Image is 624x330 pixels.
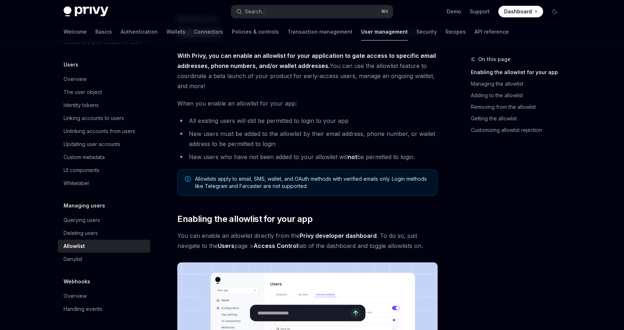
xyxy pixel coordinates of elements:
button: Send message [351,308,361,318]
div: Handling events [64,305,102,313]
a: Deleting users [58,227,150,240]
a: Wallets [166,23,185,40]
a: Customizing allowlist rejection [471,124,566,136]
a: User management [361,23,408,40]
div: Querying users [64,216,100,224]
a: Updating user accounts [58,138,150,151]
li: All existing users will still be permitted to login to your app [177,116,438,126]
a: Getting the allowlist [471,113,566,124]
a: Overview [58,290,150,303]
span: You can use the allowlist feature to coordinate a beta launch of your product for early-access us... [177,51,438,91]
button: Search...⌘K [231,5,393,18]
a: Support [470,8,490,15]
div: Overview [64,75,87,83]
li: New users who have not been added to your allowlist will be permitted to login. [177,152,438,162]
svg: Note [185,176,191,182]
div: UI components [64,166,99,175]
div: Unlinking accounts from users [64,127,135,136]
button: Toggle dark mode [549,6,560,17]
a: UI components [58,164,150,177]
a: Overview [58,73,150,86]
a: Connectors [194,23,223,40]
a: Removing from the allowlist [471,101,566,113]
div: Linking accounts to users [64,114,124,123]
a: Allowlist [58,240,150,253]
a: Authentication [121,23,158,40]
h5: Webhooks [64,277,90,286]
a: Enabling the allowlist for your app [471,67,566,78]
a: Transaction management [287,23,352,40]
div: Updating user accounts [64,140,120,149]
div: Identity tokens [64,101,99,110]
div: Denylist [64,255,82,263]
span: ⌘ K [381,9,389,14]
div: Search... [245,7,265,16]
h5: Managing users [64,201,105,210]
span: You can enable an allowlist directly from the . To do so, just navigate to the page > tab of the ... [177,231,438,251]
span: On this page [478,55,511,64]
div: Deleting users [64,229,98,237]
div: Custom metadata [64,153,105,162]
a: Whitelabel [58,177,150,190]
div: Whitelabel [64,179,89,188]
a: API reference [474,23,509,40]
div: The user object [64,88,102,97]
a: Custom metadata [58,151,150,164]
h5: Users [64,60,78,69]
span: Allowlists apply to email, SMS, wallet, and OAuth methods with verified emails only. Login method... [195,175,430,190]
a: Querying users [58,214,150,227]
input: Ask a question... [257,305,351,321]
a: The user object [58,86,150,99]
div: Overview [64,292,87,300]
strong: With Privy, you can enable an allowlist for your application to gate access to specific email add... [177,52,436,69]
span: Dashboard [504,8,532,15]
a: Identity tokens [58,99,150,112]
a: Privy developer dashboard [300,232,377,240]
span: When you enable an allowlist for your app: [177,98,438,108]
a: Access Control [253,242,298,250]
a: Policies & controls [232,23,279,40]
a: Handling events [58,303,150,316]
li: New users must be added to the allowlist by their email address, phone number, or wallet address ... [177,129,438,149]
a: Adding to the allowlist [471,90,566,101]
span: Enabling the allowlist for your app [177,213,312,225]
a: Recipes [446,23,466,40]
a: Basics [95,23,112,40]
strong: Users [218,242,234,249]
a: Dashboard [498,6,543,17]
div: Allowlist [64,242,85,250]
a: Linking accounts to users [58,112,150,125]
a: Managing the allowlist [471,78,566,90]
a: Welcome [64,23,87,40]
a: Denylist [58,253,150,266]
img: dark logo [64,7,108,17]
a: Unlinking accounts from users [58,125,150,138]
a: Demo [447,8,461,15]
strong: not [348,153,357,160]
a: Security [416,23,437,40]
